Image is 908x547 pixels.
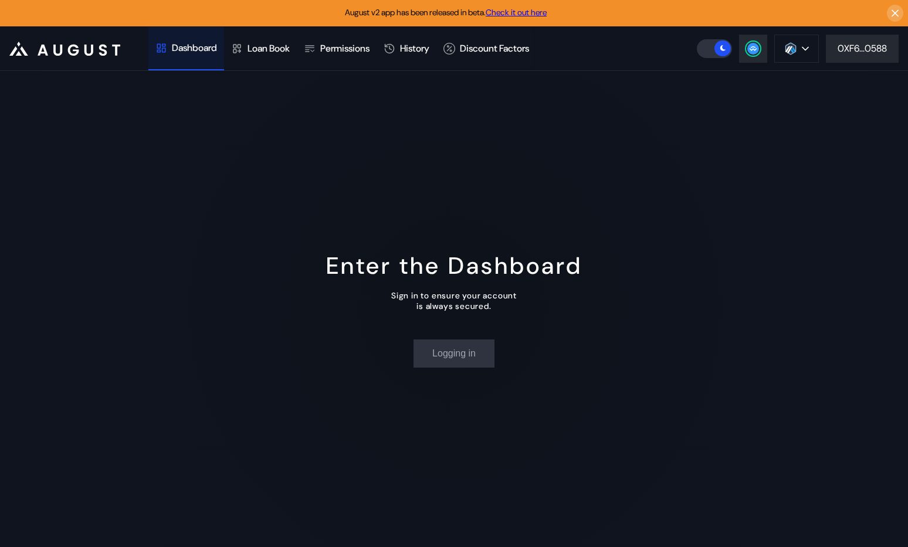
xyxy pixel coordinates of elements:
button: 0XF6...0588 [826,35,899,63]
a: Loan Book [224,27,297,70]
a: Permissions [297,27,377,70]
div: Dashboard [172,42,217,54]
div: Enter the Dashboard [326,250,582,281]
a: Check it out here [486,7,547,18]
div: Loan Book [248,42,290,55]
div: History [400,42,429,55]
a: Discount Factors [436,27,536,70]
div: 0XF6...0588 [838,42,887,55]
img: chain logo [784,42,797,55]
div: Sign in to ensure your account is always secured. [391,290,517,311]
div: Discount Factors [460,42,529,55]
span: August v2 app has been released in beta. [345,7,547,18]
button: chain logo [774,35,819,63]
button: Logging in [414,339,494,368]
a: Dashboard [148,27,224,70]
a: History [377,27,436,70]
div: Permissions [320,42,370,55]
